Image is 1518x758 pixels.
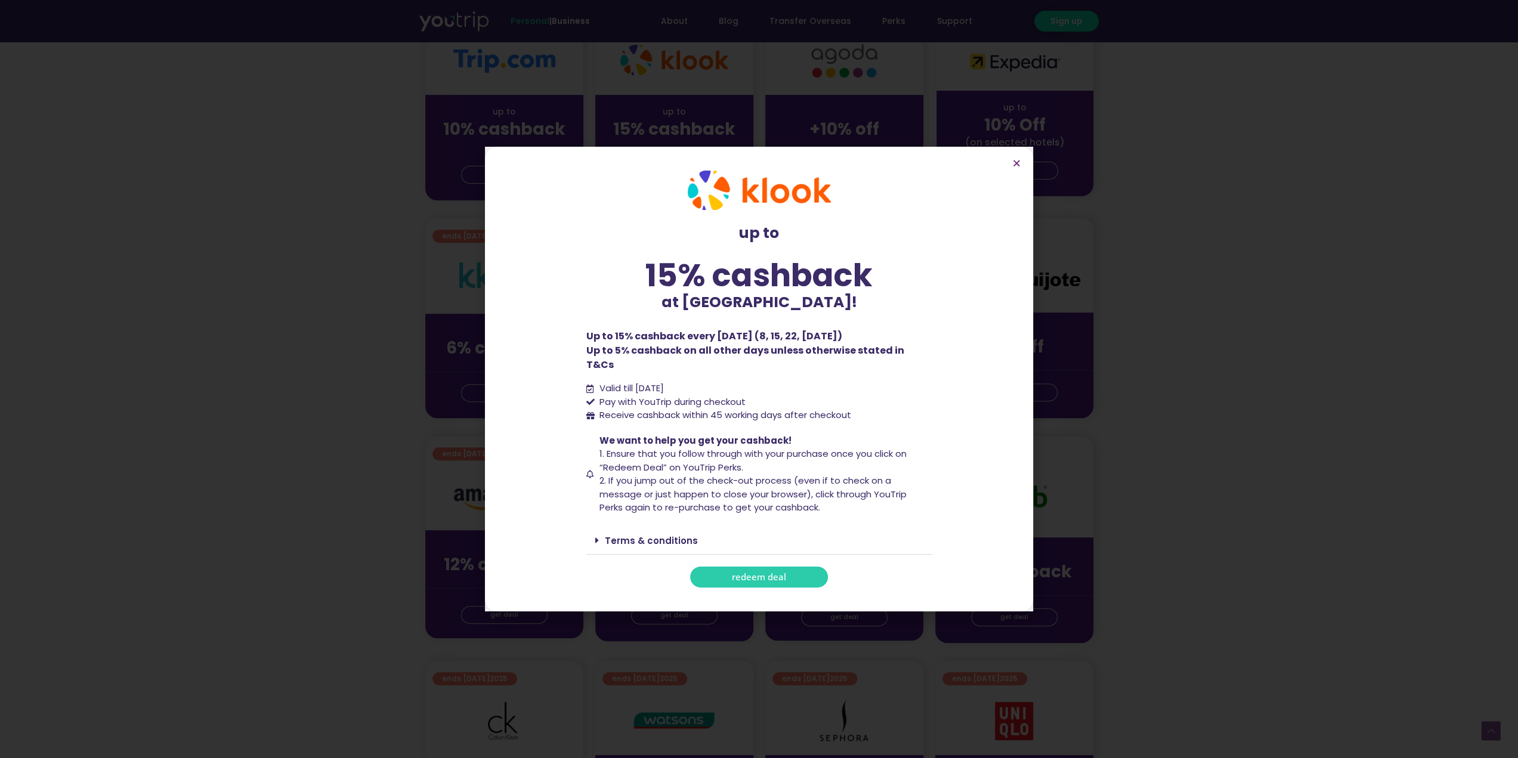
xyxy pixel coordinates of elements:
div: Terms & conditions [586,527,932,555]
a: Terms & conditions [605,534,698,547]
span: 1. Ensure that you follow through with your purchase once you click on “Redeem Deal” on YouTrip P... [599,447,907,474]
span: Pay with YouTrip during checkout [596,395,746,409]
a: Close [1012,159,1021,168]
span: 2. If you jump out of the check-out process (even if to check on a message or just happen to clos... [599,474,907,513]
p: up to [586,222,932,245]
span: Receive cashback within 45 working days after checkout [596,409,851,422]
span: We want to help you get your cashback! [599,434,792,447]
p: Up to 15% cashback every [DATE] (8, 15, 22, [DATE]) Up to 5% cashback on all other days unless ot... [586,329,932,372]
span: Valid till [DATE] [596,382,664,395]
div: 15% cashback [586,259,932,291]
p: at [GEOGRAPHIC_DATA]! [586,291,932,314]
span: redeem deal [732,573,786,581]
a: redeem deal [690,567,828,587]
